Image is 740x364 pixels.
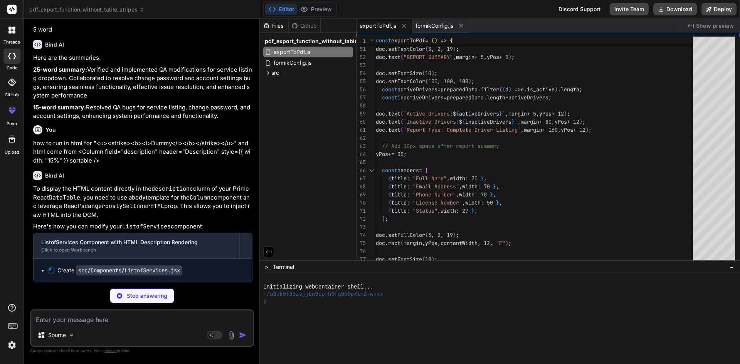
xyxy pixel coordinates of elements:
[357,134,366,142] div: 62
[561,86,579,93] span: length
[33,65,252,100] p: Verified and implemented QA modifications for service listing dropdown. Collaborated to resolve c...
[33,66,87,73] strong: 25-word summary:
[441,45,444,52] span: ,
[456,207,459,214] span: :
[441,240,478,247] span: contentWidth
[484,183,490,190] span: 70
[511,54,515,60] span: ;
[428,78,437,85] span: 100
[465,118,511,125] span: inactiveDrivers
[382,143,499,149] span: // Add 10px space after report summary
[404,240,422,247] span: margin
[385,126,388,133] span: .
[701,3,737,15] button: Deploy
[490,191,493,198] span: }
[5,339,18,352] img: settings
[478,86,481,93] span: .
[548,94,552,101] span: ;
[357,77,366,86] div: 55
[357,166,366,174] div: 66
[391,37,425,44] span: exportToPdf
[555,118,567,125] span: yPos
[404,110,453,117] span: `Active Drivers:
[505,240,508,247] span: )
[407,183,410,190] span: :
[505,54,508,60] span: 5
[385,240,388,247] span: .
[382,86,397,93] span: const
[388,231,425,238] span: setFillColor
[33,54,252,62] p: Here are the summaries:
[558,110,564,117] span: 12
[465,175,468,182] span: :
[579,118,582,125] span: )
[45,41,64,49] h6: Bind AI
[388,175,391,182] span: {
[376,151,388,158] span: yPos
[376,78,385,85] span: doc
[385,215,388,222] span: ;
[434,70,437,77] span: ;
[444,94,447,101] span: =
[564,110,567,117] span: )
[388,126,400,133] span: text
[447,45,453,52] span: 19
[419,167,422,174] span: =
[465,199,481,206] span: width
[453,231,456,238] span: )
[459,183,462,190] span: ,
[357,191,366,199] div: 69
[413,175,447,182] span: "Full Name"
[385,231,388,238] span: .
[493,191,496,198] span: ,
[68,332,75,339] img: Pick Models
[474,207,478,214] span: ,
[502,86,505,93] span: (
[265,4,297,15] button: Editor
[400,126,404,133] span: (
[484,54,487,60] span: ,
[385,54,388,60] span: .
[400,118,404,125] span: (
[413,191,456,198] span: "Phone Number"
[453,54,456,60] span: ,
[539,118,542,125] span: +
[441,86,478,93] span: preparedData
[471,175,478,182] span: 70
[471,78,474,85] span: ;
[459,110,499,117] span: activeDrivers
[385,110,388,117] span: .
[360,22,396,30] span: exportToPdf.js
[357,223,366,231] div: 73
[508,54,511,60] span: )
[407,175,410,182] span: :
[388,78,425,85] span: setTextColor
[456,45,459,52] span: ;
[385,118,388,125] span: .
[555,86,558,93] span: )
[376,37,391,44] span: const
[468,78,471,85] span: )
[151,185,190,193] code: description
[357,86,366,94] div: 56
[273,58,312,67] span: formikConfig.js
[357,94,366,102] div: 57
[289,22,320,30] div: Github
[239,331,247,339] img: icon
[385,256,388,263] span: .
[462,207,468,214] span: 27
[382,167,397,174] span: const
[388,199,391,206] span: {
[357,255,366,263] div: 77
[5,92,19,98] label: GitHub
[422,70,425,77] span: (
[425,78,428,85] span: (
[542,126,545,133] span: +
[357,102,366,110] div: 58
[400,54,404,60] span: (
[388,207,391,214] span: {
[425,240,437,247] span: yPos
[481,54,484,60] span: 5
[391,207,407,214] span: title
[376,45,385,52] span: doc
